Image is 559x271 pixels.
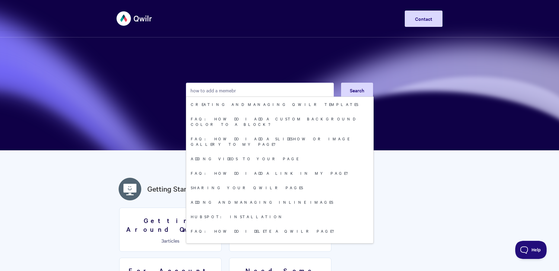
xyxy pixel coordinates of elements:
[161,237,164,244] span: 3
[186,83,334,98] input: Search the knowledge base
[117,7,152,30] img: Qwilr Help Center
[186,238,373,253] a: Creating a Qwilr Page from a Template
[186,111,373,131] a: FAQ: How do I add a custom background color to a block?
[186,151,373,166] a: Adding Videos to your Page
[186,131,373,151] a: FAQ: How do I add a slideshow or image gallery to my page?
[186,166,373,180] a: FAQ: How do I add a link in my page?
[186,209,373,224] a: HubSpot: Installation
[186,97,373,111] a: Creating and managing Qwilr Templates
[405,11,442,27] a: Contact
[186,224,373,238] a: FAQ: How do I delete a Qwilr Page?
[123,216,218,233] h3: Getting Around Qwilr
[123,238,218,243] p: articles
[341,83,373,98] button: Search
[147,183,197,194] a: Getting Started
[119,208,222,252] a: Getting Around Qwilr 3articles
[515,241,547,259] iframe: Toggle Customer Support
[350,87,364,94] span: Search
[186,195,373,209] a: Adding and managing inline images
[186,180,373,195] a: Sharing your Qwilr Pages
